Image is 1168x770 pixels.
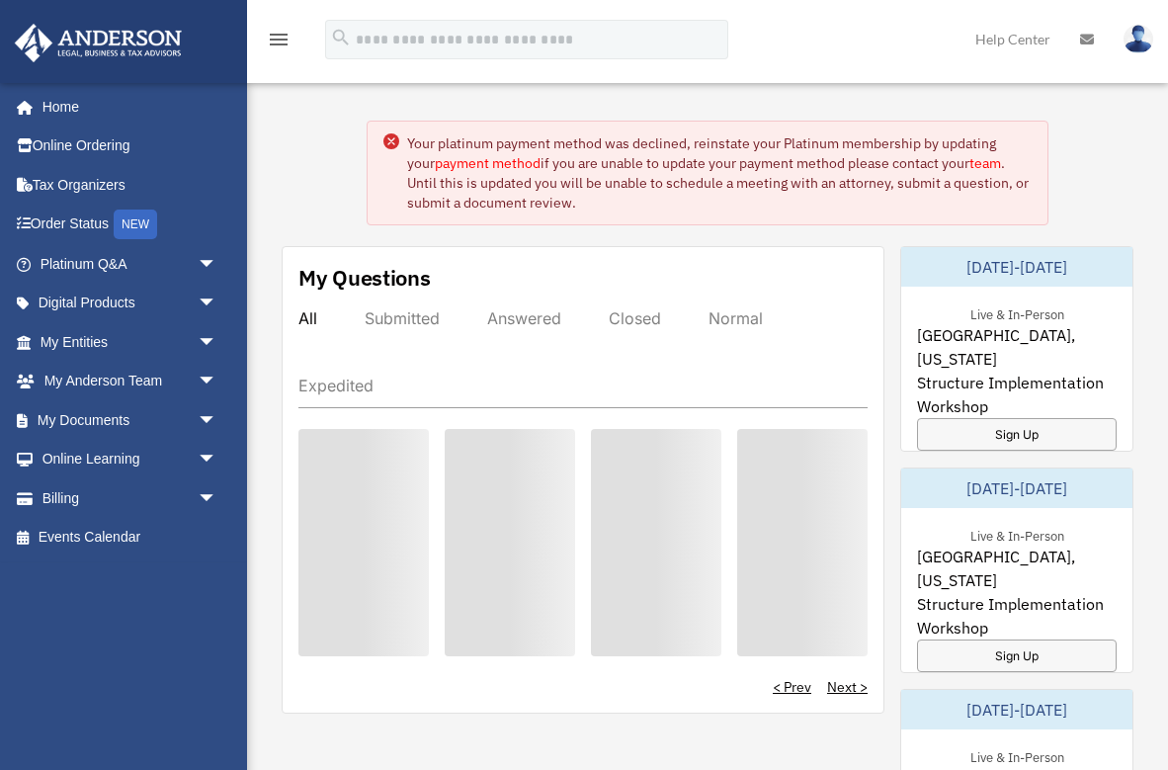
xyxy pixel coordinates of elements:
img: User Pic [1124,25,1153,53]
a: < Prev [773,677,811,697]
a: Sign Up [917,418,1117,451]
div: Closed [609,308,661,328]
img: Anderson Advisors Platinum Portal [9,24,188,62]
i: menu [267,28,291,51]
span: arrow_drop_down [198,322,237,363]
div: Normal [709,308,763,328]
a: Sign Up [917,640,1117,672]
span: arrow_drop_down [198,284,237,324]
a: Events Calendar [14,518,247,557]
div: All [298,308,317,328]
a: Billingarrow_drop_down [14,478,247,518]
span: arrow_drop_down [198,244,237,285]
span: arrow_drop_down [198,440,237,480]
span: [GEOGRAPHIC_DATA], [US_STATE] [917,323,1117,371]
a: Next > [827,677,868,697]
div: Answered [487,308,561,328]
div: My Questions [298,263,431,293]
span: arrow_drop_down [198,400,237,441]
i: search [330,27,352,48]
a: My Entitiesarrow_drop_down [14,322,247,362]
div: NEW [114,210,157,239]
span: Structure Implementation Workshop [917,592,1117,640]
a: Digital Productsarrow_drop_down [14,284,247,323]
span: arrow_drop_down [198,362,237,402]
a: Tax Organizers [14,165,247,205]
a: My Anderson Teamarrow_drop_down [14,362,247,401]
div: [DATE]-[DATE] [901,469,1132,508]
a: My Documentsarrow_drop_down [14,400,247,440]
a: Online Learningarrow_drop_down [14,440,247,479]
div: Live & In-Person [955,524,1080,545]
div: Your platinum payment method was declined, reinstate your Platinum membership by updating your if... [407,133,1032,213]
a: Home [14,87,237,127]
div: [DATE]-[DATE] [901,247,1132,287]
div: [DATE]-[DATE] [901,690,1132,729]
div: Expedited [298,376,374,395]
div: Submitted [365,308,440,328]
span: arrow_drop_down [198,478,237,519]
a: Platinum Q&Aarrow_drop_down [14,244,247,284]
a: team [969,154,1001,172]
span: [GEOGRAPHIC_DATA], [US_STATE] [917,545,1117,592]
div: Live & In-Person [955,745,1080,766]
div: Live & In-Person [955,302,1080,323]
a: menu [267,35,291,51]
a: Online Ordering [14,127,247,166]
a: Order StatusNEW [14,205,247,245]
a: payment method [435,154,541,172]
span: Structure Implementation Workshop [917,371,1117,418]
